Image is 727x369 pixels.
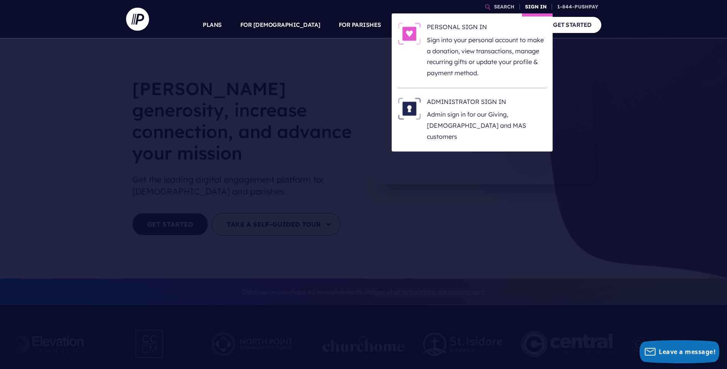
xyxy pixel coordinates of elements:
[400,12,434,38] a: SOLUTIONS
[543,17,601,33] a: GET STARTED
[339,12,381,38] a: FOR PARISHES
[427,35,546,79] p: Sign into your personal account to make a donation, view transactions, manage recurring gifts or ...
[398,97,421,120] img: ADMINISTRATOR SIGN IN - Illustration
[240,12,320,38] a: FOR [DEMOGRAPHIC_DATA]
[659,348,716,356] span: Leave a message!
[398,97,546,142] a: ADMINISTRATOR SIGN IN - Illustration ADMINISTRATOR SIGN IN Admin sign in for our Giving, [DEMOGRA...
[497,12,525,38] a: COMPANY
[398,23,546,79] a: PERSONAL SIGN IN - Illustration PERSONAL SIGN IN Sign into your personal account to make a donati...
[398,23,421,45] img: PERSONAL SIGN IN - Illustration
[640,340,719,363] button: Leave a message!
[427,23,546,34] h6: PERSONAL SIGN IN
[427,97,546,109] h6: ADMINISTRATOR SIGN IN
[452,12,479,38] a: EXPLORE
[427,109,546,142] p: Admin sign in for our Giving, [DEMOGRAPHIC_DATA] and MAS customers
[203,12,222,38] a: PLANS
